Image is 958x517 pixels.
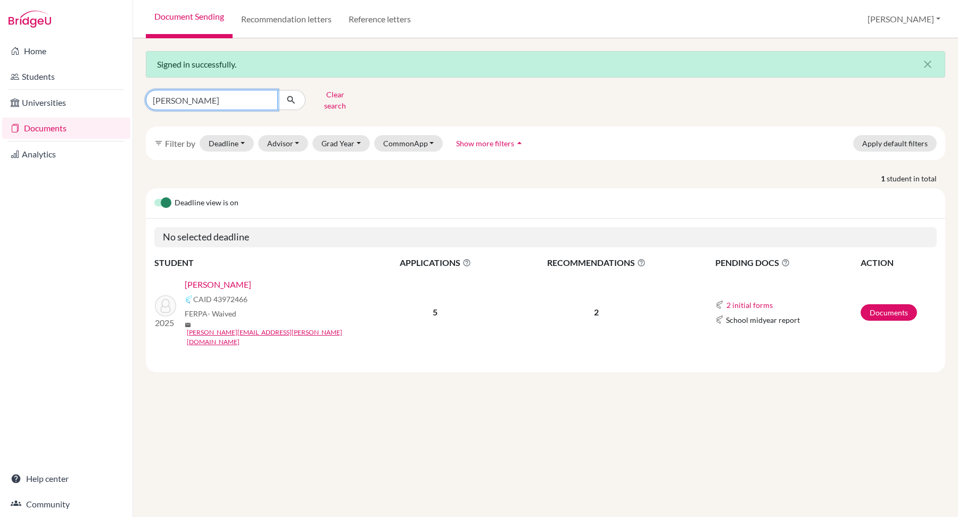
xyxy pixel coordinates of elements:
[185,322,191,328] span: mail
[911,52,945,77] button: Close
[208,309,236,318] span: - Waived
[374,135,443,152] button: CommonApp
[200,135,254,152] button: Deadline
[863,9,945,29] button: [PERSON_NAME]
[146,90,278,110] input: Find student by name...
[185,278,251,291] a: [PERSON_NAME]
[861,304,917,321] a: Documents
[193,294,247,305] span: CAID 43972466
[860,256,937,270] th: ACTION
[154,256,367,270] th: STUDENT
[853,135,937,152] button: Apply default filters
[187,328,375,347] a: [PERSON_NAME][EMAIL_ADDRESS][PERSON_NAME][DOMAIN_NAME]
[154,139,163,147] i: filter_list
[887,173,945,184] span: student in total
[2,468,130,489] a: Help center
[726,314,800,326] span: School midyear report
[155,295,176,316] img: Shaik, Aqeel
[185,295,193,304] img: Common App logo
[456,139,514,148] span: Show more filters
[2,118,130,139] a: Documents
[433,307,437,317] b: 5
[368,256,502,269] span: APPLICATIONS
[726,299,773,311] button: 2 initial forms
[2,66,130,87] a: Students
[447,135,534,152] button: Show more filtersarrow_drop_up
[2,92,130,113] a: Universities
[175,197,238,210] span: Deadline view is on
[715,256,860,269] span: PENDING DOCS
[715,301,724,309] img: Common App logo
[921,58,934,71] i: close
[2,494,130,515] a: Community
[503,256,689,269] span: RECOMMENDATIONS
[305,86,365,114] button: Clear search
[154,227,937,247] h5: No selected deadline
[185,308,236,319] span: FERPA
[9,11,51,28] img: Bridge-U
[165,138,195,148] span: Filter by
[258,135,309,152] button: Advisor
[2,144,130,165] a: Analytics
[2,40,130,62] a: Home
[514,138,525,148] i: arrow_drop_up
[155,316,176,329] p: 2025
[146,51,945,78] div: Signed in successfully.
[715,315,724,324] img: Common App logo
[503,306,689,319] p: 2
[312,135,370,152] button: Grad Year
[881,173,887,184] strong: 1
